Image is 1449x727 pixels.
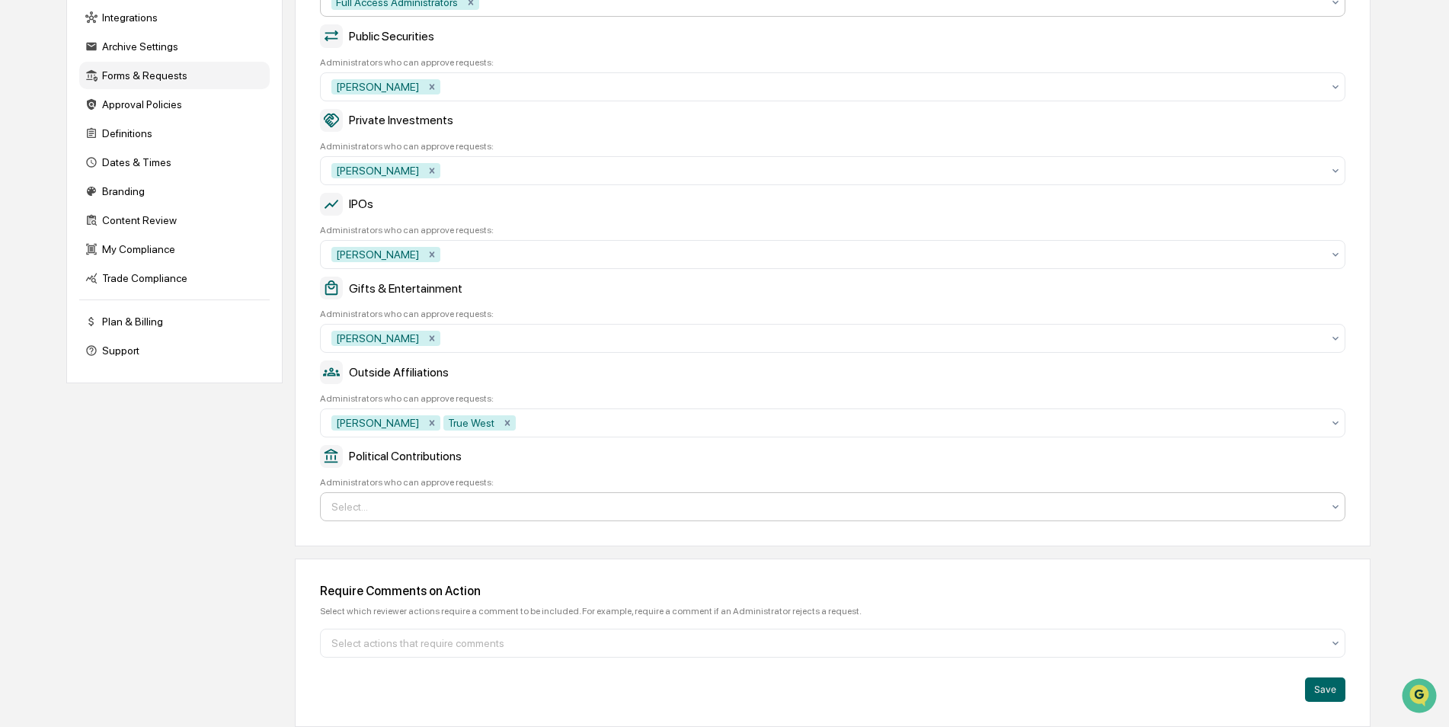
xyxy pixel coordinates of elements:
[320,360,1345,383] div: Outside Affiliations
[30,221,96,236] span: Data Lookup
[79,62,270,89] div: Forms & Requests
[320,393,1345,404] div: Administrators who can approve requests:
[110,194,123,206] div: 🗄️
[424,163,440,178] div: Remove William Knowles
[126,192,189,207] span: Attestations
[331,79,424,94] div: [PERSON_NAME]
[107,258,184,270] a: Powered byPylon
[79,33,270,60] div: Archive Settings
[15,194,27,206] div: 🖐️
[331,331,424,346] div: [PERSON_NAME]
[79,149,270,176] div: Dates & Times
[331,163,424,178] div: [PERSON_NAME]
[79,308,270,335] div: Plan & Billing
[320,309,1345,319] div: Administrators who can approve requests:
[79,120,270,147] div: Definitions
[424,415,440,431] div: Remove William Knowles
[331,247,424,262] div: [PERSON_NAME]
[424,247,440,262] div: Remove William Knowles
[320,24,1345,47] div: Public Securities
[499,415,516,431] div: Remove True West
[1400,677,1441,718] iframe: Open customer support
[424,331,440,346] div: Remove William Knowles
[320,109,1345,132] div: Private Investments
[320,606,1345,617] div: Select which reviewer actions require a comment to be included. For example, require a comment if...
[52,132,193,144] div: We're available if you need us!
[259,121,277,139] button: Start new chat
[79,235,270,263] div: My Compliance
[79,337,270,364] div: Support
[320,193,1345,216] div: IPOs
[320,277,1345,299] div: Gifts & Entertainment
[104,186,195,213] a: 🗄️Attestations
[424,79,440,94] div: Remove William Knowles
[320,584,1345,598] div: Require Comments on Action
[79,264,270,292] div: Trade Compliance
[79,207,270,234] div: Content Review
[30,192,98,207] span: Preclearance
[320,477,1345,488] div: Administrators who can approve requests:
[15,223,27,235] div: 🔎
[320,57,1345,68] div: Administrators who can approve requests:
[79,91,270,118] div: Approval Policies
[79,178,270,205] div: Branding
[15,117,43,144] img: 1746055101610-c473b297-6a78-478c-a979-82029cc54cd1
[443,415,499,431] div: True West
[320,141,1345,152] div: Administrators who can approve requests:
[9,186,104,213] a: 🖐️Preclearance
[52,117,250,132] div: Start new chat
[331,415,424,431] div: [PERSON_NAME]
[1305,677,1345,702] button: Save
[320,225,1345,235] div: Administrators who can approve requests:
[320,445,1345,468] div: Political Contributions
[15,32,277,56] p: How can we help?
[9,215,102,242] a: 🔎Data Lookup
[152,258,184,270] span: Pylon
[79,4,270,31] div: Integrations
